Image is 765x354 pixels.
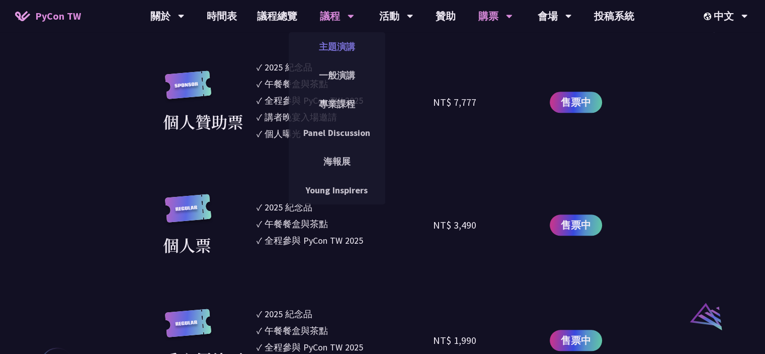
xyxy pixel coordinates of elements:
li: ✓ [257,77,434,91]
div: 個人曝光 [265,127,301,140]
a: 海報展 [289,150,385,173]
div: 全程參與 PyCon TW 2025 [265,340,363,354]
a: PyCon TW [5,4,91,29]
div: 講者晚宴入場邀請 [265,110,337,124]
div: 全程參與 PyCon TW 2025 [265,94,363,107]
li: ✓ [257,307,434,321]
a: 售票中 [550,92,602,113]
div: 2025 紀念品 [265,200,312,214]
li: ✓ [257,200,434,214]
div: 午餐餐盒與茶點 [265,217,328,231]
a: Panel Discussion [289,121,385,145]
div: 2025 紀念品 [265,60,312,74]
div: NT$ 3,490 [433,218,476,233]
div: 2025 紀念品 [265,307,312,321]
div: 午餐餐盒與茶點 [265,77,328,91]
div: 個人贊助票 [163,109,243,133]
div: NT$ 7,777 [433,95,476,110]
li: ✓ [257,60,434,74]
li: ✓ [257,127,434,140]
span: 售票中 [561,95,591,110]
img: regular.8f272d9.svg [163,309,213,347]
li: ✓ [257,94,434,107]
a: 售票中 [550,330,602,351]
li: ✓ [257,217,434,231]
a: 一般演講 [289,63,385,87]
div: NT$ 1,990 [433,333,476,348]
a: 售票中 [550,215,602,236]
a: 專業課程 [289,92,385,116]
li: ✓ [257,110,434,124]
div: 午餐餐盒與茶點 [265,324,328,337]
img: regular.8f272d9.svg [163,194,213,233]
span: 售票中 [561,333,591,348]
li: ✓ [257,324,434,337]
img: Locale Icon [704,13,714,20]
a: 主題演講 [289,35,385,58]
li: ✓ [257,234,434,247]
span: PyCon TW [35,9,81,24]
a: Young Inspirers [289,178,385,202]
span: 售票中 [561,218,591,233]
div: 全程參與 PyCon TW 2025 [265,234,363,247]
img: Home icon of PyCon TW 2025 [15,11,30,21]
div: 個人票 [163,233,211,257]
li: ✓ [257,340,434,354]
img: sponsor.43e6a3a.svg [163,70,213,109]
